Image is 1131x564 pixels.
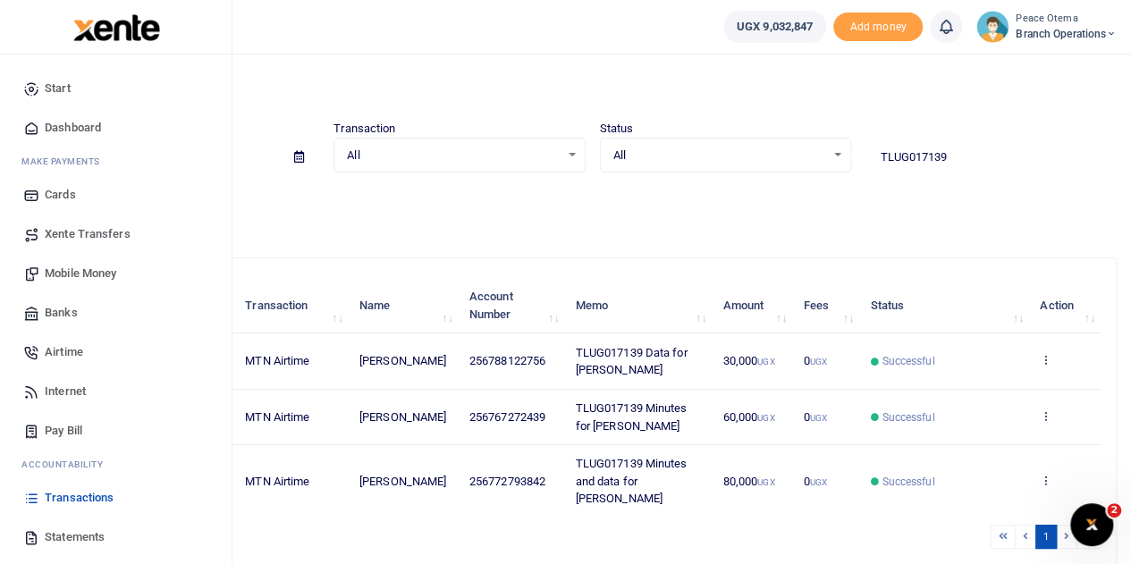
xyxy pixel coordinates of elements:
span: 30,000 [723,354,775,367]
th: Transaction: activate to sort column ascending [235,278,350,333]
th: Account Number: activate to sort column ascending [460,278,566,333]
a: UGX 9,032,847 [723,11,826,43]
small: UGX [757,357,774,366]
li: Toup your wallet [833,13,923,42]
span: ake Payments [30,155,100,168]
li: Wallet ballance [716,11,833,43]
label: Transaction [333,120,395,138]
span: 60,000 [723,410,775,424]
span: Cards [45,186,76,204]
a: Add money [833,19,923,32]
a: Xente Transfers [14,215,217,254]
small: UGX [810,413,827,423]
li: M [14,147,217,175]
a: Banks [14,293,217,333]
span: Add money [833,13,923,42]
span: Mobile Money [45,265,116,282]
span: Airtime [45,343,83,361]
h4: Transactions [68,77,1117,97]
th: Name: activate to sort column ascending [350,278,460,333]
div: Showing 1 to 3 of 3 entries [83,523,501,551]
small: UGX [757,413,774,423]
span: MTN Airtime [245,475,309,488]
a: Cards [14,175,217,215]
th: Status: activate to sort column ascending [860,278,1030,333]
span: Successful [882,474,934,490]
a: logo-small logo-large logo-large [72,20,160,33]
span: 0 [803,475,826,488]
span: 0 [803,354,826,367]
img: logo-large [73,14,160,41]
span: MTN Airtime [245,354,309,367]
span: TLUG017139 Minutes for [PERSON_NAME] [576,401,688,433]
th: Amount: activate to sort column ascending [713,278,793,333]
span: [PERSON_NAME] [359,410,446,424]
a: 1 [1035,525,1057,549]
span: Branch Operations [1016,26,1117,42]
img: profile-user [976,11,1009,43]
span: 80,000 [723,475,775,488]
a: profile-user Peace Otema Branch Operations [976,11,1117,43]
a: Statements [14,518,217,557]
span: Transactions [45,489,114,507]
span: Statements [45,528,105,546]
th: Fees: activate to sort column ascending [793,278,860,333]
small: UGX [810,477,827,487]
span: Banks [45,304,78,322]
span: countability [35,458,103,471]
span: MTN Airtime [245,410,309,424]
span: Xente Transfers [45,225,131,243]
span: TLUG017139 Data for [PERSON_NAME] [576,346,688,377]
a: Pay Bill [14,411,217,450]
a: Dashboard [14,108,217,147]
span: 256788122756 [469,354,545,367]
iframe: Intercom live chat [1070,503,1113,546]
span: Successful [882,353,934,369]
a: Internet [14,372,217,411]
a: Transactions [14,478,217,518]
small: UGX [810,357,827,366]
span: Dashboard [45,119,101,137]
span: Successful [882,409,934,425]
p: Download [68,194,1117,213]
small: Peace Otema [1016,12,1117,27]
span: [PERSON_NAME] [359,354,446,367]
small: UGX [757,477,774,487]
input: Search [865,142,1117,173]
span: 2 [1107,503,1121,518]
span: UGX 9,032,847 [737,18,813,36]
a: Airtime [14,333,217,372]
label: Status [600,120,634,138]
span: Internet [45,383,86,400]
th: Memo: activate to sort column ascending [565,278,713,333]
span: Pay Bill [45,422,82,440]
span: 256767272439 [469,410,545,424]
span: 256772793842 [469,475,545,488]
span: All [613,147,825,164]
li: Ac [14,450,217,478]
span: Start [45,80,71,97]
a: Start [14,69,217,108]
span: 0 [803,410,826,424]
span: [PERSON_NAME] [359,475,446,488]
th: Action: activate to sort column ascending [1030,278,1101,333]
a: Mobile Money [14,254,217,293]
span: TLUG017139 Minutes and data for [PERSON_NAME] [576,457,688,505]
span: All [347,147,559,164]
